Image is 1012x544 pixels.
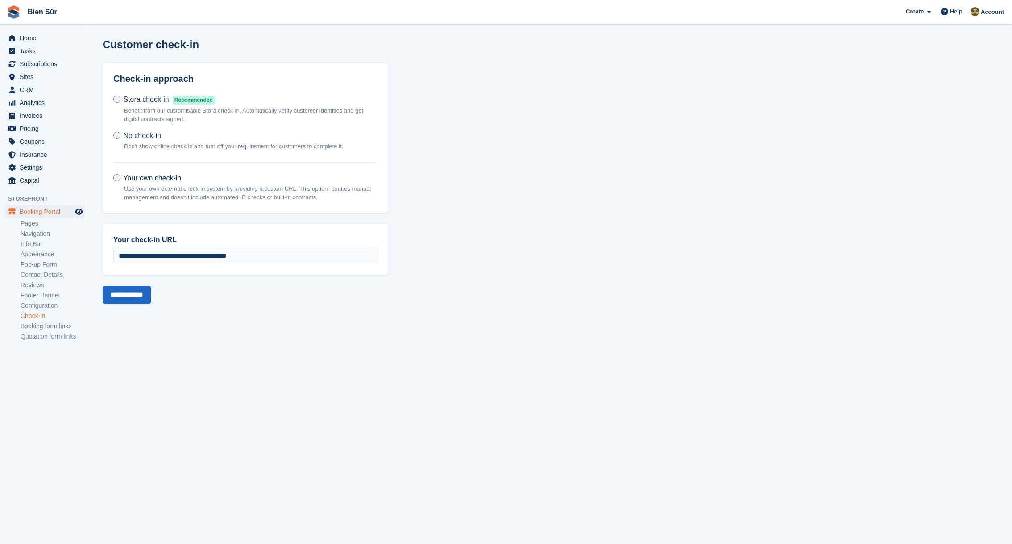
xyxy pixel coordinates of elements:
span: Create [906,7,924,16]
span: CRM [20,84,73,96]
a: menu [4,148,84,161]
span: Invoices [20,109,73,122]
a: menu [4,71,84,83]
span: No check-in [123,132,161,139]
input: No check-in Don't show online check in and turn off your requirement for customers to complete it. [113,132,120,139]
span: Sites [20,71,73,83]
a: Info Bar [21,240,84,248]
span: Help [950,7,962,16]
a: Reviews [21,281,84,289]
span: Recommended [173,96,215,105]
a: Check-in [21,312,84,320]
span: Subscriptions [20,58,73,70]
span: Your own check-in [123,174,181,182]
h1: Customer check-in [103,38,199,50]
a: Pop-up Form [21,260,84,269]
a: menu [4,32,84,44]
a: Booking form links [21,322,84,331]
img: stora-icon-8386f47178a22dfd0bd8f6a31ec36ba5ce8667c1dd55bd0f319d3a0aa187defe.svg [7,5,21,19]
a: menu [4,58,84,70]
a: Appearance [21,250,84,259]
a: Configuration [21,301,84,310]
p: Don't show online check in and turn off your requirement for customers to complete it. [124,142,343,151]
a: Pages [21,219,84,228]
a: menu [4,122,84,135]
span: Storefront [8,194,89,203]
a: menu [4,109,84,122]
img: Matthieu Burnand [971,7,979,16]
span: Pricing [20,122,73,135]
a: menu [4,174,84,187]
a: menu [4,161,84,174]
span: Coupons [20,135,73,148]
span: Booking Portal [20,205,73,218]
a: menu [4,205,84,218]
input: Your own check-in Use your own external check-in system by providing a custom URL. This option re... [113,174,120,181]
a: Contact Details [21,271,84,279]
span: Analytics [20,96,73,109]
span: Stora check-in [123,96,169,103]
span: Capital [20,174,73,187]
a: menu [4,84,84,96]
a: menu [4,135,84,148]
span: Home [20,32,73,44]
label: Your check-in URL [113,234,377,245]
p: Use your own external check-in system by providing a custom URL. This option requires manual mana... [124,184,377,202]
a: menu [4,45,84,57]
span: Account [981,8,1004,17]
span: Tasks [20,45,73,57]
a: Footer Banner [21,291,84,300]
input: Stora check-inRecommended Benefit from our customisable Stora check-in. Automatically verify cust... [113,96,120,103]
span: Settings [20,161,73,174]
a: Navigation [21,230,84,238]
p: Benefit from our customisable Stora check-in. Automatically verify customer identities and get di... [124,106,377,124]
a: Quotation form links [21,332,84,341]
a: Bien Sûr [24,4,61,19]
a: Preview store [74,206,84,217]
span: Insurance [20,148,73,161]
h2: Check-in approach [113,74,377,84]
a: menu [4,96,84,109]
